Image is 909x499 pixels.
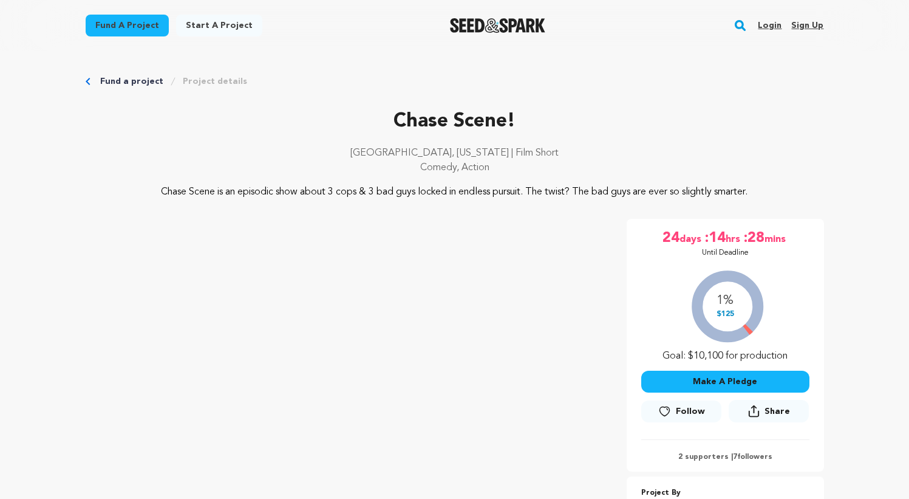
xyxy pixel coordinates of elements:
[733,453,737,461] span: 7
[764,405,790,418] span: Share
[704,229,726,248] span: :14
[86,146,824,160] p: [GEOGRAPHIC_DATA], [US_STATE] | Film Short
[176,15,262,36] a: Start a project
[86,15,169,36] a: Fund a project
[729,400,809,422] button: Share
[702,248,749,258] p: Until Deadline
[729,400,809,427] span: Share
[743,229,764,248] span: :28
[86,75,824,88] div: Breadcrumb
[450,18,545,33] img: Seed&Spark Logo Dark Mode
[450,18,545,33] a: Seed&Spark Homepage
[86,107,824,136] p: Chase Scene!
[676,405,705,418] span: Follow
[641,401,721,422] a: Follow
[641,452,809,462] p: 2 supporters | followers
[764,229,788,248] span: mins
[159,185,750,199] p: Chase Scene is an episodic show about 3 cops & 3 bad guys locked in endless pursuit. The twist? T...
[86,160,824,175] p: Comedy, Action
[679,229,704,248] span: days
[726,229,743,248] span: hrs
[758,16,781,35] a: Login
[641,371,809,393] button: Make A Pledge
[662,229,679,248] span: 24
[791,16,823,35] a: Sign up
[100,75,163,88] a: Fund a project
[183,75,247,88] a: Project details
